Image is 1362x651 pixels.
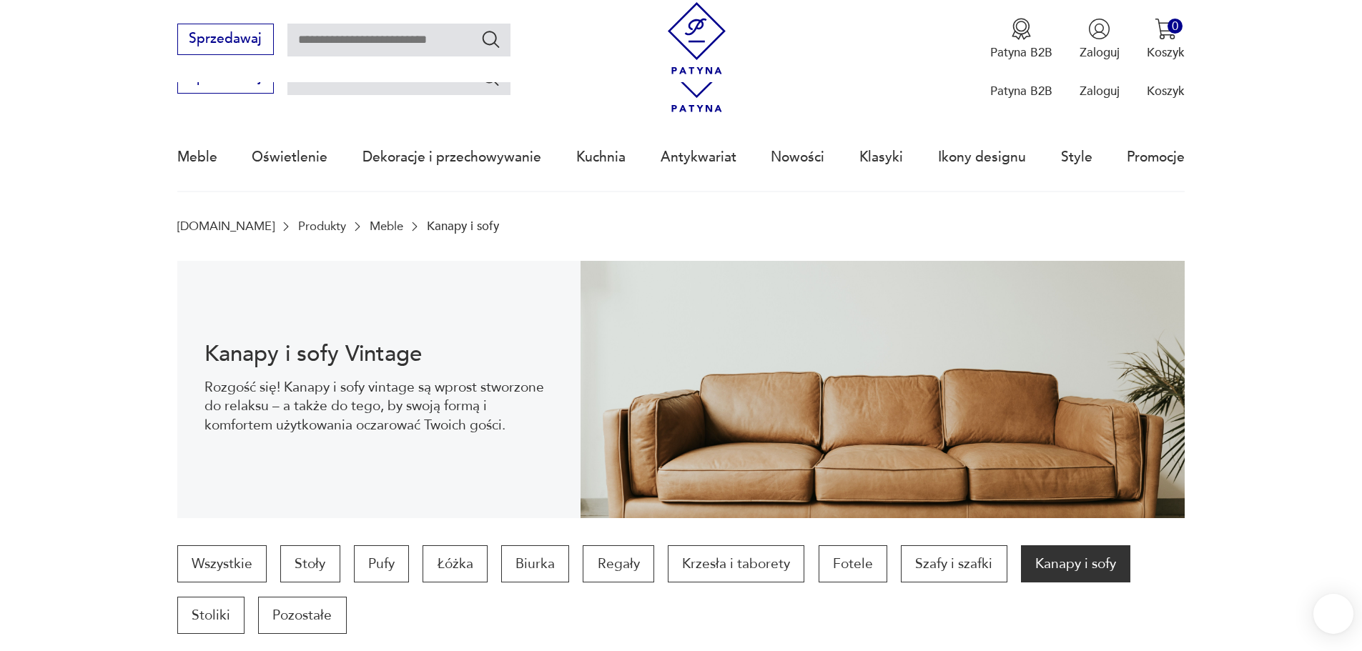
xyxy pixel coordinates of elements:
[501,545,569,582] a: Biurka
[990,83,1052,99] p: Patyna B2B
[177,34,274,46] a: Sprzedawaj
[204,378,553,434] p: Rozgość się! Kanapy i sofy vintage są wprost stworzone do relaksu – a także do tego, by swoją for...
[1080,44,1120,61] p: Zaloguj
[1021,545,1130,582] a: Kanapy i sofy
[661,124,736,190] a: Antykwariat
[480,29,501,49] button: Szukaj
[661,2,733,74] img: Patyna - sklep z meblami i dekoracjami vintage
[480,67,501,88] button: Szukaj
[1155,18,1177,40] img: Ikona koszyka
[1080,18,1120,61] button: Zaloguj
[258,597,346,634] a: Pozostałe
[427,219,499,233] p: Kanapy i sofy
[581,261,1185,518] img: 4dcd11543b3b691785adeaf032051535.jpg
[583,545,653,582] a: Regały
[177,545,267,582] a: Wszystkie
[576,124,626,190] a: Kuchnia
[370,219,403,233] a: Meble
[177,124,217,190] a: Meble
[252,124,327,190] a: Oświetlenie
[177,73,274,84] a: Sprzedawaj
[1147,44,1185,61] p: Koszyk
[1127,124,1185,190] a: Promocje
[177,597,245,634] a: Stoliki
[1061,124,1092,190] a: Style
[901,545,1007,582] a: Szafy i szafki
[668,545,804,582] a: Krzesła i taborety
[354,545,409,582] a: Pufy
[1313,594,1353,634] iframe: Smartsupp widget button
[423,545,487,582] a: Łóżka
[177,24,274,55] button: Sprzedawaj
[298,219,346,233] a: Produkty
[990,18,1052,61] a: Ikona medaluPatyna B2B
[1147,18,1185,61] button: 0Koszyk
[859,124,903,190] a: Klasyki
[1168,19,1183,34] div: 0
[1088,18,1110,40] img: Ikonka użytkownika
[938,124,1026,190] a: Ikony designu
[990,44,1052,61] p: Patyna B2B
[1010,18,1032,40] img: Ikona medalu
[1147,83,1185,99] p: Koszyk
[204,344,553,364] h1: Kanapy i sofy Vintage
[819,545,887,582] a: Fotele
[177,219,275,233] a: [DOMAIN_NAME]
[280,545,340,582] a: Stoły
[362,124,541,190] a: Dekoracje i przechowywanie
[771,124,824,190] a: Nowości
[990,18,1052,61] button: Patyna B2B
[1080,83,1120,99] p: Zaloguj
